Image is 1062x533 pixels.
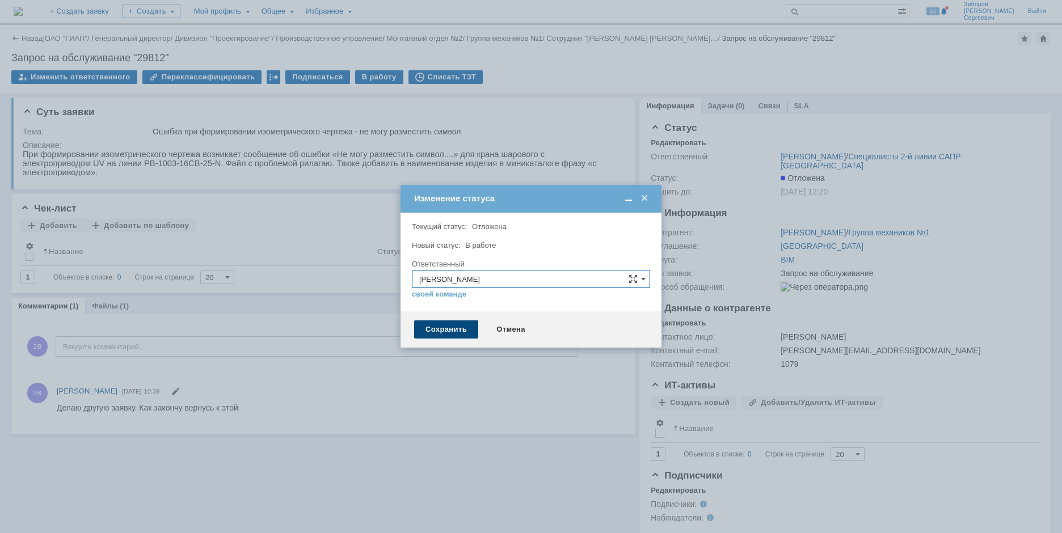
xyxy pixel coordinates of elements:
div: Ответственный [412,260,648,268]
label: Новый статус: [412,241,461,249]
label: Текущий статус: [412,222,467,231]
span: Свернуть (Ctrl + M) [623,193,634,204]
span: Закрыть [639,193,650,204]
span: Отложена [472,222,507,231]
span: Сложная форма [629,274,638,284]
a: своей команде [412,290,466,299]
div: Изменение статуса [414,193,650,204]
span: В работе [465,241,496,249]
